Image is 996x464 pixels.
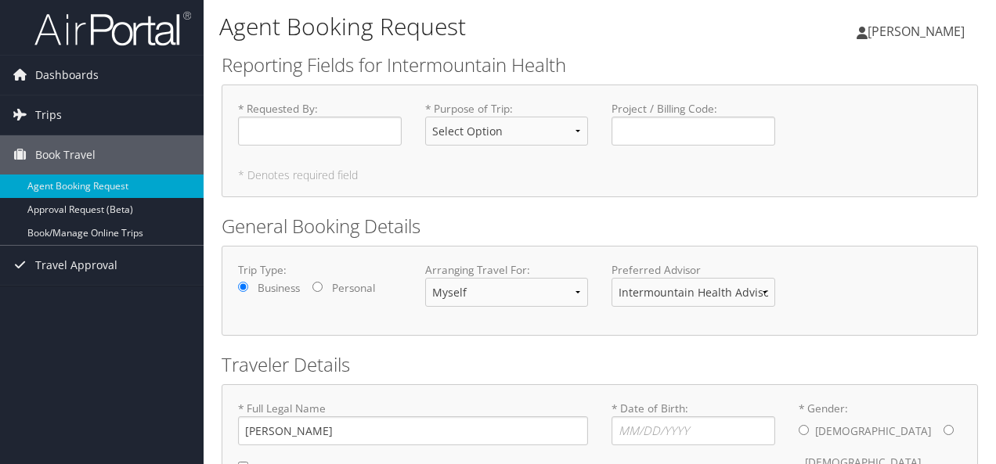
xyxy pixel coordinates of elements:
a: [PERSON_NAME] [857,8,980,55]
span: Travel Approval [35,246,117,285]
img: airportal-logo.png [34,10,191,47]
h2: Reporting Fields for Intermountain Health [222,52,978,78]
label: Trip Type: [238,262,402,278]
label: Business [258,280,300,296]
label: Project / Billing Code : [612,101,775,146]
label: Personal [332,280,375,296]
label: * Requested By : [238,101,402,146]
label: * Full Legal Name [238,401,588,445]
input: * Gender:[DEMOGRAPHIC_DATA][DEMOGRAPHIC_DATA] [799,425,809,435]
h5: * Denotes required field [238,170,962,181]
input: * Gender:[DEMOGRAPHIC_DATA][DEMOGRAPHIC_DATA] [944,425,954,435]
span: [PERSON_NAME] [868,23,965,40]
label: [DEMOGRAPHIC_DATA] [815,416,931,446]
input: * Date of Birth: [612,416,775,445]
input: Project / Billing Code: [612,117,775,146]
h1: Agent Booking Request [219,10,727,43]
span: Dashboards [35,56,99,95]
label: Arranging Travel For: [425,262,589,278]
select: * Purpose of Trip: [425,117,589,146]
label: * Purpose of Trip : [425,101,589,158]
span: Trips [35,95,62,135]
h2: Traveler Details [222,351,978,378]
label: * Date of Birth: [612,401,775,445]
input: * Full Legal Name [238,416,588,445]
input: * Requested By: [238,117,402,146]
h2: General Booking Details [222,213,978,239]
span: Book Travel [35,135,96,174]
label: Preferred Advisor [612,262,775,278]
